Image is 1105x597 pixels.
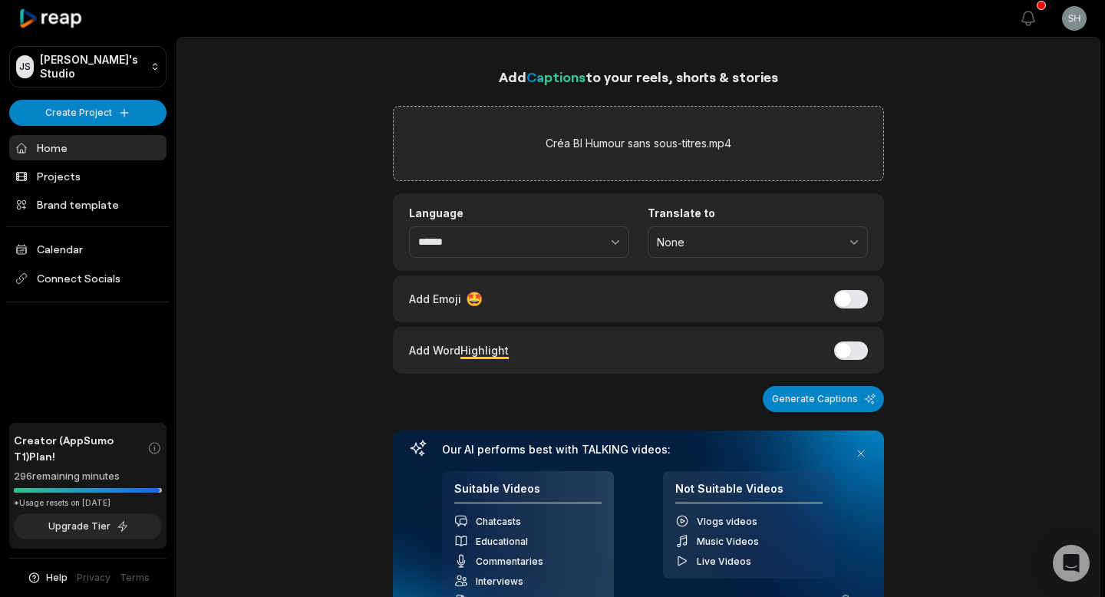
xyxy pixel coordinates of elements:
a: Projects [9,163,167,189]
span: Help [46,571,68,585]
img: website_grey.svg [25,40,37,52]
a: Brand template [9,192,167,217]
p: [PERSON_NAME]'s Studio [40,53,144,81]
div: JS [16,55,34,78]
button: Create Project [9,100,167,126]
img: tab_domain_overview_orange.svg [62,89,74,101]
div: 296 remaining minutes [14,469,162,484]
img: logo_orange.svg [25,25,37,37]
a: Terms [120,571,150,585]
h1: Add to your reels, shorts & stories [393,66,884,87]
span: Live Videos [697,556,751,567]
h4: Not Suitable Videos [675,482,823,504]
button: Generate Captions [763,386,884,412]
div: *Usage resets on [DATE] [14,497,162,509]
span: None [657,236,837,249]
span: Interviews [476,576,523,587]
h4: Suitable Videos [454,482,602,504]
div: Domaine: [DOMAIN_NAME] [40,40,173,52]
span: Educational [476,536,528,547]
a: Home [9,135,167,160]
div: Mots-clés [191,91,235,101]
img: tab_keywords_by_traffic_grey.svg [174,89,186,101]
div: Open Intercom Messenger [1053,545,1090,582]
div: v 4.0.25 [43,25,75,37]
span: Add Emoji [409,291,461,307]
span: 🤩 [466,289,483,309]
label: Translate to [648,206,868,220]
span: Commentaries [476,556,543,567]
button: None [648,226,868,259]
span: Chatcasts [476,516,521,527]
span: Highlight [460,344,509,357]
div: Add Word [409,340,509,361]
span: Vlogs videos [697,516,757,527]
span: Captions [526,68,585,85]
span: Connect Socials [9,265,167,292]
a: Privacy [77,571,110,585]
label: Language [409,206,629,220]
div: Domaine [79,91,118,101]
button: Upgrade Tier [14,513,162,539]
label: Créa BI Humour sans sous-titres.mp4 [546,134,731,153]
a: Calendar [9,236,167,262]
h3: Our AI performs best with TALKING videos: [442,443,835,457]
span: Creator (AppSumo T1) Plan! [14,432,147,464]
button: Help [27,571,68,585]
span: Music Videos [697,536,759,547]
